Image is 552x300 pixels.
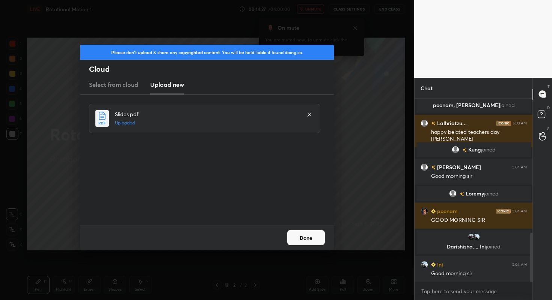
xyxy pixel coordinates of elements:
[431,270,527,277] div: Good morning sir
[496,209,511,213] img: iconic-dark.1390631f.png
[452,146,459,153] img: default.png
[467,92,475,99] img: 1dc44c82a9514b0187a10a496f6ebd69.jpg
[512,165,527,169] div: 5:04 AM
[80,45,334,60] div: Please don't upload & share any copyrighted content. You will be held liable if found doing so.
[431,217,527,224] div: GOOD MORNING SIR
[512,262,527,267] div: 5:04 AM
[513,121,527,125] div: 5:03 AM
[431,209,436,214] img: Learner_Badge_beginner_1_8b307cf2a0.svg
[415,98,533,282] div: grid
[547,84,550,89] p: T
[468,147,481,153] span: Kung
[465,191,484,197] span: Loremy
[431,173,527,180] div: Good morning sir
[421,119,428,127] img: default.png
[421,244,526,250] p: Darishisha..., Ini
[436,207,458,215] h6: poonam
[472,92,480,99] img: default.png
[462,148,467,152] img: no-rating-badge.077c3623.svg
[449,190,456,197] img: default.png
[436,163,481,171] h6: [PERSON_NAME]
[436,261,443,268] h6: Ini
[421,102,526,108] p: poonam, [PERSON_NAME]
[472,233,480,241] img: f76dc9908f024e50b2a3d874dcbd08b3.jpg
[500,102,514,109] span: joined
[484,191,498,197] span: joined
[486,243,501,250] span: joined
[459,192,464,196] img: no-rating-badge.077c3623.svg
[436,119,467,127] h6: Lalhriatzu...
[431,121,436,126] img: no-rating-badge.077c3623.svg
[150,80,184,89] h3: Upload new
[287,230,325,245] button: Done
[467,233,475,241] img: 3
[115,110,299,118] h4: Slides.pdf
[431,262,436,267] img: Learner_Badge_beginner_1_8b307cf2a0.svg
[421,261,428,268] img: f76dc9908f024e50b2a3d874dcbd08b3.jpg
[481,147,496,153] span: joined
[496,121,511,125] img: iconic-dark.1390631f.png
[115,120,299,126] h5: Uploaded
[431,165,436,170] img: no-rating-badge.077c3623.svg
[547,126,550,132] p: G
[89,64,334,74] h2: Cloud
[547,105,550,111] p: D
[421,207,428,215] img: 1dc44c82a9514b0187a10a496f6ebd69.jpg
[431,129,527,143] div: happy belated teachers day [PERSON_NAME]
[421,163,428,171] img: default.png
[512,209,527,213] div: 5:04 AM
[415,78,439,98] p: Chat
